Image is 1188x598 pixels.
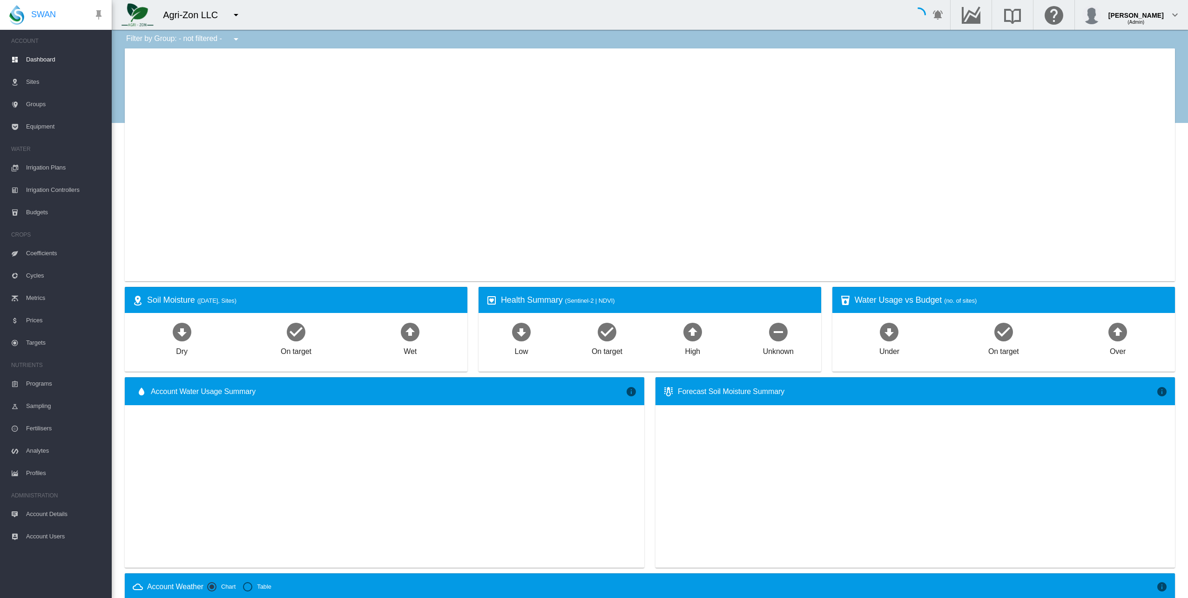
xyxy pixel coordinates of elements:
span: NUTRIENTS [11,358,104,373]
md-icon: icon-checkbox-marked-circle [992,320,1015,343]
md-icon: icon-arrow-up-bold-circle [1107,320,1129,343]
md-icon: icon-checkbox-marked-circle [285,320,307,343]
span: Fertilisers [26,417,104,440]
md-icon: icon-chevron-down [1169,9,1181,20]
div: Filter by Group: - not filtered - [119,30,248,48]
md-icon: Click here for help [1043,9,1065,20]
md-icon: icon-minus-circle [767,320,790,343]
md-icon: icon-arrow-up-bold-circle [399,320,421,343]
md-icon: icon-pin [93,9,104,20]
md-icon: icon-arrow-up-bold-circle [682,320,704,343]
span: Targets [26,332,104,354]
md-radio-button: Table [243,583,271,591]
span: SWAN [31,9,56,20]
md-icon: icon-thermometer-lines [663,386,674,397]
img: profile.jpg [1082,6,1101,24]
div: Dry [176,343,188,357]
div: Soil Moisture [147,294,460,306]
span: Profiles [26,462,104,484]
div: Over [1110,343,1126,357]
button: icon-menu-down [227,30,245,48]
md-icon: icon-information [626,386,637,397]
div: Water Usage vs Budget [855,294,1168,306]
md-icon: icon-heart-box-outline [486,295,497,306]
button: icon-bell-ring [929,6,947,24]
md-icon: icon-menu-down [230,9,242,20]
span: Budgets [26,201,104,224]
div: Account Weather [147,582,203,592]
span: ACCOUNT [11,34,104,48]
span: ADMINISTRATION [11,488,104,503]
span: Irrigation Controllers [26,179,104,201]
span: Programs [26,373,104,395]
span: Metrics [26,287,104,309]
md-icon: icon-water [136,386,147,397]
md-icon: icon-arrow-down-bold-circle [510,320,533,343]
span: Analytes [26,440,104,462]
span: Equipment [26,116,104,138]
span: Dashboard [26,48,104,71]
span: (Sentinel-2 | NDVI) [565,297,615,304]
md-icon: icon-checkbox-marked-circle [596,320,618,343]
span: Account Water Usage Summary [151,387,626,397]
span: CROPS [11,227,104,242]
button: icon-menu-down [227,6,245,24]
span: Account Users [26,525,104,548]
md-icon: Search the knowledge base [1001,9,1024,20]
img: SWAN-Landscape-Logo-Colour-drop.png [9,5,24,25]
div: Unknown [763,343,794,357]
md-icon: icon-map-marker-radius [132,295,143,306]
span: Cycles [26,265,104,287]
md-radio-button: Chart [207,583,236,591]
div: Under [879,343,899,357]
md-icon: icon-weather-cloudy [132,581,143,592]
md-icon: icon-information [1156,386,1168,397]
div: On target [592,343,622,357]
div: Health Summary [501,294,814,306]
div: Forecast Soil Moisture Summary [678,387,1156,397]
md-icon: icon-cup-water [840,295,851,306]
md-icon: Go to the Data Hub [960,9,982,20]
div: [PERSON_NAME] [1108,7,1164,16]
div: Agri-Zon LLC [163,8,226,21]
md-icon: icon-arrow-down-bold-circle [878,320,900,343]
span: Groups [26,93,104,116]
span: Account Details [26,503,104,525]
div: High [685,343,701,357]
img: 7FicoSLW9yRjj7F2+0uvjPufP+ga39vogPu+G1+wvBtcm3fNv859aGr42DJ5pXiEAAAAAAAAAAAAAAAAAAAAAAAAAAAAAAAAA... [121,3,154,27]
div: Wet [404,343,417,357]
span: (Admin) [1127,20,1144,25]
span: Irrigation Plans [26,156,104,179]
md-icon: icon-menu-down [230,34,242,45]
div: Low [514,343,528,357]
span: WATER [11,142,104,156]
div: On target [988,343,1019,357]
span: Prices [26,309,104,332]
md-icon: icon-information [1156,581,1168,592]
span: Sites [26,71,104,93]
span: Coefficients [26,242,104,265]
span: ([DATE], Sites) [197,297,236,304]
md-icon: icon-arrow-down-bold-circle [171,320,193,343]
div: On target [281,343,311,357]
span: Sampling [26,395,104,417]
md-icon: icon-bell-ring [932,9,944,20]
span: (no. of sites) [944,297,977,304]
